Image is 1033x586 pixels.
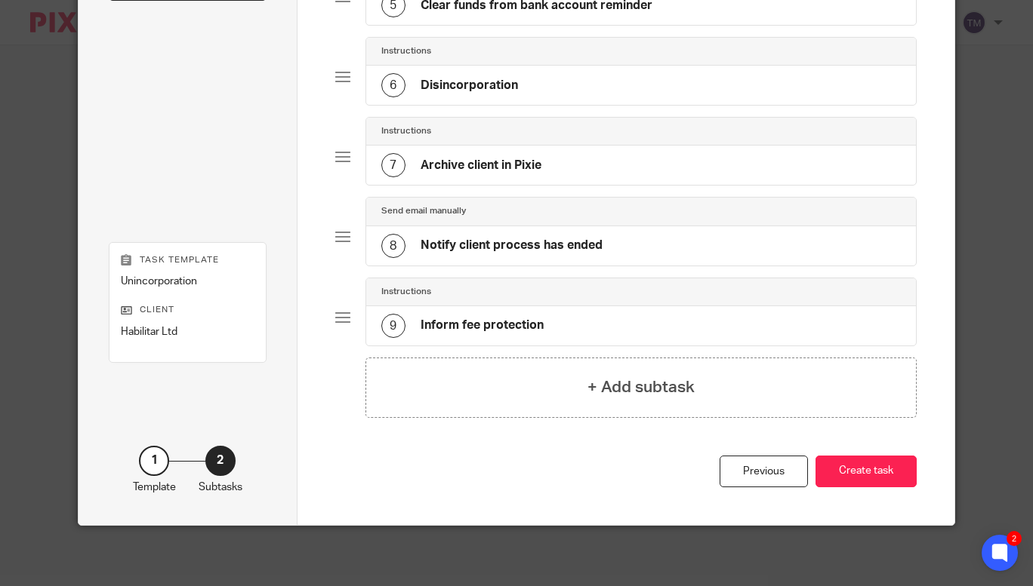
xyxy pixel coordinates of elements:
[720,456,808,488] div: Previous
[816,456,917,488] button: Create task
[121,274,254,289] p: Unincorporation
[121,324,254,339] p: Habilitar Ltd
[121,254,254,266] p: Task template
[381,286,431,298] h4: Instructions
[421,78,518,94] h4: Disincorporation
[421,238,603,253] h4: Notify client process has ended
[381,314,405,338] div: 9
[205,446,236,476] div: 2
[381,125,431,137] h4: Instructions
[421,158,541,173] h4: Archive client in Pixie
[1007,531,1022,546] div: 2
[121,304,254,316] p: Client
[133,480,176,495] p: Template
[381,205,466,217] h4: Send email manually
[199,480,242,495] p: Subtasks
[381,45,431,57] h4: Instructions
[139,446,169,476] div: 1
[381,73,405,97] div: 6
[421,318,544,333] h4: Inform fee protection
[381,153,405,177] div: 7
[587,376,695,399] h4: + Add subtask
[381,234,405,258] div: 8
